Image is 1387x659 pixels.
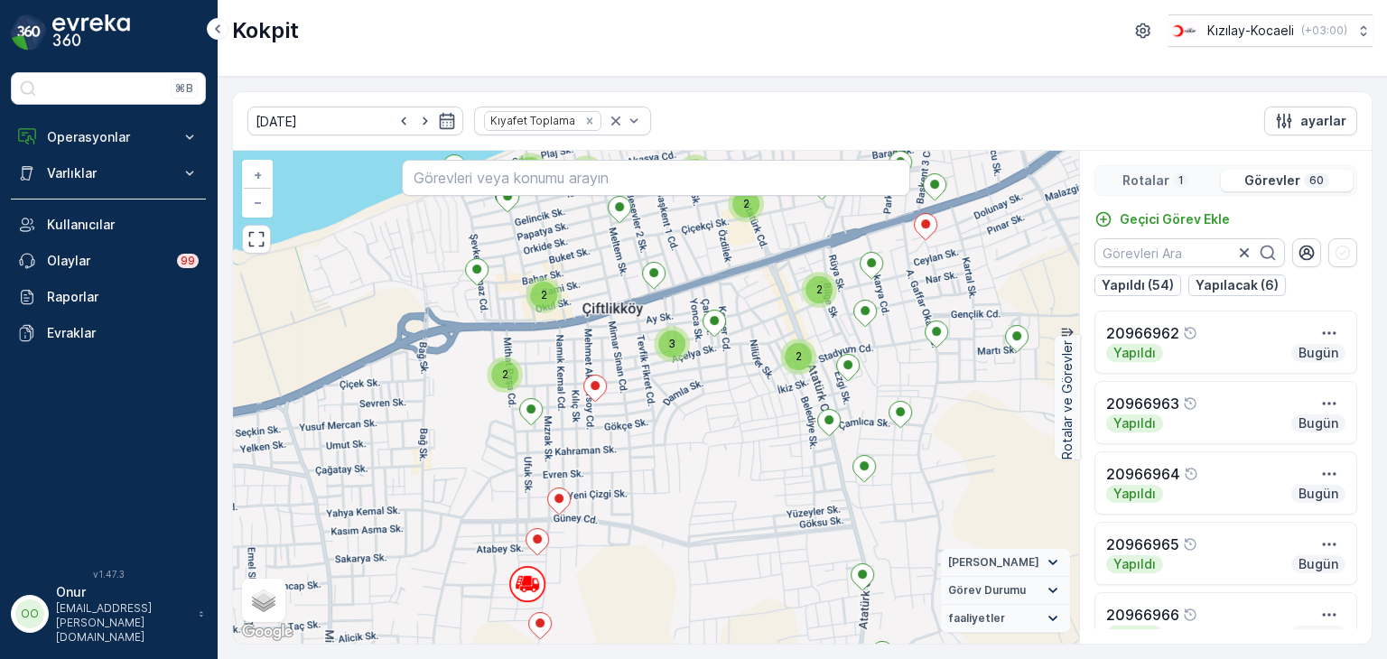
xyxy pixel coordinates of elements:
[1297,555,1340,573] p: Bugün
[948,611,1005,626] span: faaliyetler
[175,81,193,96] p: ⌘B
[244,162,271,189] a: Yakınlaştır
[1188,274,1286,296] button: Yapılacak (6)
[526,277,562,313] div: 2
[1120,210,1230,228] p: Geçici Görev Ekle
[47,288,199,306] p: Raporlar
[1106,463,1180,485] p: 20966964
[11,207,206,243] a: Kullanıcılar
[1106,534,1179,555] p: 20966965
[580,114,600,128] div: Remove Kıyafet Toplama
[1106,393,1179,414] p: 20966963
[52,14,130,51] img: logo_dark-DEwI_e13.png
[654,326,690,362] div: 3
[237,620,297,644] img: Google
[56,601,190,645] p: [EMAIL_ADDRESS][PERSON_NAME][DOMAIN_NAME]
[1308,173,1326,188] p: 60
[512,153,548,189] div: 2
[1168,14,1373,47] button: Kızılay-Kocaeli(+03:00)
[1301,23,1347,38] p: ( +03:00 )
[1122,172,1169,190] p: Rotalar
[502,367,508,381] span: 2
[56,583,190,601] p: Onur
[1184,467,1198,481] div: Yardım Araç İkonu
[1102,276,1174,294] p: Yapıldı (54)
[743,197,749,210] span: 2
[816,283,823,296] span: 2
[1094,238,1285,267] input: Görevleri Ara
[1112,344,1158,362] p: Yapıldı
[402,160,909,196] input: Görevleri veya konumu arayın
[181,254,195,268] p: 99
[1112,555,1158,573] p: Yapıldı
[1168,21,1200,41] img: k%C4%B1z%C4%B1lay_0jL9uU1.png
[237,620,297,644] a: Bu bölgeyi Google Haritalar'da açın (yeni pencerede açılır)
[11,119,206,155] button: Operasyonlar
[1112,414,1158,432] p: Yapıldı
[1094,210,1230,228] a: Geçici Görev Ekle
[568,155,604,191] div: 3
[254,167,262,182] span: +
[941,577,1070,605] summary: Görev Durumu
[47,252,166,270] p: Olaylar
[1177,173,1186,188] p: 1
[47,128,170,146] p: Operasyonlar
[1112,485,1158,503] p: Yapıldı
[1300,112,1346,130] p: ayarlar
[941,605,1070,633] summary: faaliyetler
[15,599,44,628] div: OO
[487,357,523,393] div: 2
[668,337,675,350] span: 3
[541,288,547,302] span: 2
[941,549,1070,577] summary: [PERSON_NAME]
[254,194,263,209] span: −
[244,580,284,620] a: Layers
[1196,276,1279,294] p: Yapılacak (6)
[1297,626,1340,644] p: Bugün
[232,16,299,45] p: Kokpit
[11,315,206,351] a: Evraklar
[1297,485,1340,503] p: Bugün
[1297,344,1340,362] p: Bugün
[11,569,206,580] span: v 1.47.3
[1094,274,1181,296] button: Yapıldı (54)
[1207,22,1294,40] p: Kızılay-Kocaeli
[1264,107,1357,135] button: ayarlar
[801,272,837,308] div: 2
[1183,608,1197,622] div: Yardım Araç İkonu
[677,154,713,190] div: 2
[11,279,206,315] a: Raporlar
[247,107,463,135] input: dd/mm/yyyy
[1106,604,1179,626] p: 20966966
[11,155,206,191] button: Varlıklar
[1058,340,1076,459] p: Rotalar ve Görevler
[1183,537,1197,552] div: Yardım Araç İkonu
[1183,326,1197,340] div: Yardım Araç İkonu
[47,164,170,182] p: Varlıklar
[485,112,578,129] div: Kıyafet Toplama
[47,324,199,342] p: Evraklar
[47,216,199,234] p: Kullanıcılar
[1297,414,1340,432] p: Bugün
[11,243,206,279] a: Olaylar99
[1244,172,1300,190] p: Görevler
[728,186,764,222] div: 2
[11,14,47,51] img: logo
[244,189,271,216] a: Uzaklaştır
[11,583,206,645] button: OOOnur[EMAIL_ADDRESS][PERSON_NAME][DOMAIN_NAME]
[948,555,1039,570] span: [PERSON_NAME]
[1183,396,1197,411] div: Yardım Araç İkonu
[1106,322,1179,344] p: 20966962
[796,349,802,363] span: 2
[780,339,816,375] div: 2
[1112,626,1158,644] p: Yapıldı
[948,583,1026,598] span: Görev Durumu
